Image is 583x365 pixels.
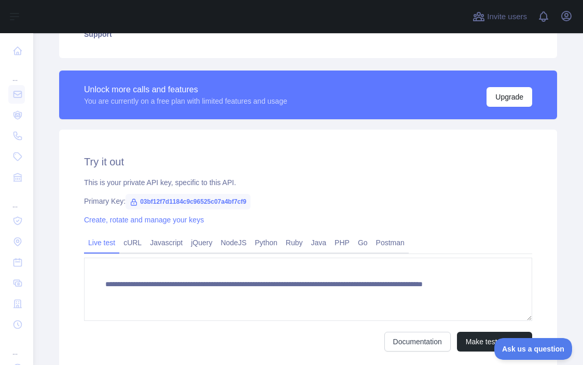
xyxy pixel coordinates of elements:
a: Python [251,234,282,251]
button: Invite users [470,8,529,25]
a: Ruby [282,234,307,251]
div: ... [8,189,25,209]
a: Postman [372,234,409,251]
div: This is your private API key, specific to this API. [84,177,532,188]
span: 03bf12f7d1184c9c96525c07a4bf7cf9 [126,194,251,209]
div: Unlock more calls and features [84,83,287,96]
a: cURL [119,234,146,251]
div: Primary Key: [84,196,532,206]
a: PHP [330,234,354,251]
a: Java [307,234,331,251]
div: You are currently on a free plan with limited features and usage [84,96,287,106]
a: Documentation [384,332,451,352]
a: jQuery [187,234,216,251]
a: NodeJS [216,234,251,251]
a: Javascript [146,234,187,251]
iframe: Toggle Customer Support [494,338,573,360]
a: Go [354,234,372,251]
a: Support [72,23,545,46]
span: Invite users [487,11,527,23]
a: Create, rotate and manage your keys [84,216,204,224]
button: Make test request [457,332,532,352]
h2: Try it out [84,155,532,169]
div: ... [8,62,25,83]
a: Live test [84,234,119,251]
div: ... [8,336,25,357]
button: Upgrade [487,87,532,107]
